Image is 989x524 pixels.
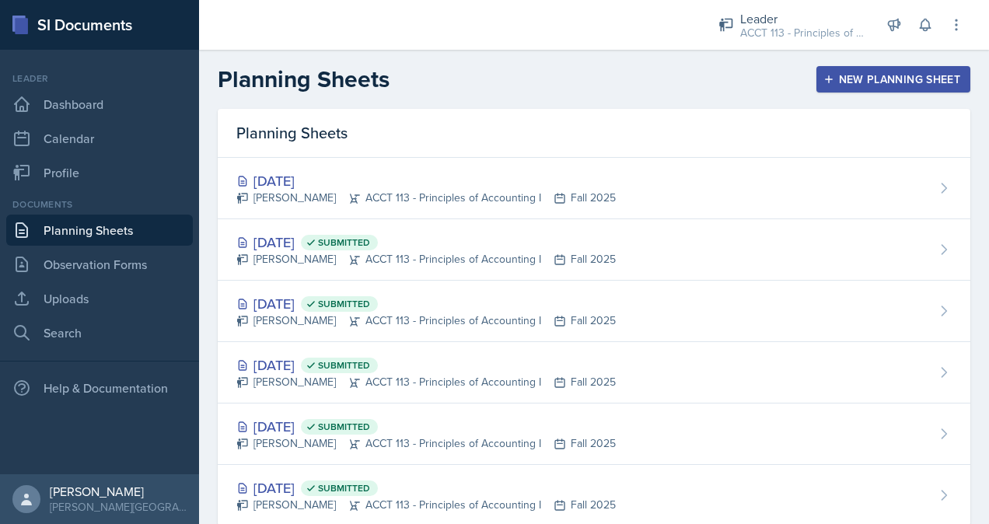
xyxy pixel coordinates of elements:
div: [PERSON_NAME] ACCT 113 - Principles of Accounting I Fall 2025 [236,251,616,267]
a: [DATE] Submitted [PERSON_NAME]ACCT 113 - Principles of Accounting IFall 2025 [218,281,970,342]
div: Leader [740,9,865,28]
button: New Planning Sheet [816,66,970,93]
div: Documents [6,197,193,211]
div: [PERSON_NAME] [50,484,187,499]
div: [PERSON_NAME] ACCT 113 - Principles of Accounting I Fall 2025 [236,497,616,513]
div: [PERSON_NAME] ACCT 113 - Principles of Accounting I Fall 2025 [236,374,616,390]
a: Profile [6,157,193,188]
span: Submitted [318,421,370,433]
span: Submitted [318,236,370,249]
div: Leader [6,72,193,86]
a: [DATE] [PERSON_NAME]ACCT 113 - Principles of Accounting IFall 2025 [218,158,970,219]
div: [DATE] [236,170,616,191]
div: [PERSON_NAME] ACCT 113 - Principles of Accounting I Fall 2025 [236,313,616,329]
div: [DATE] [236,293,616,314]
div: [DATE] [236,355,616,376]
a: Dashboard [6,89,193,120]
a: Calendar [6,123,193,154]
h2: Planning Sheets [218,65,390,93]
span: Submitted [318,359,370,372]
div: ACCT 113 - Principles of Accounting I / Fall 2025 [740,25,865,41]
div: [PERSON_NAME][GEOGRAPHIC_DATA] [50,499,187,515]
div: Help & Documentation [6,372,193,403]
div: [DATE] [236,416,616,437]
div: [PERSON_NAME] ACCT 113 - Principles of Accounting I Fall 2025 [236,190,616,206]
a: Uploads [6,283,193,314]
a: [DATE] Submitted [PERSON_NAME]ACCT 113 - Principles of Accounting IFall 2025 [218,219,970,281]
a: Planning Sheets [6,215,193,246]
div: [DATE] [236,477,616,498]
a: [DATE] Submitted [PERSON_NAME]ACCT 113 - Principles of Accounting IFall 2025 [218,403,970,465]
span: Submitted [318,298,370,310]
div: [DATE] [236,232,616,253]
a: Observation Forms [6,249,193,280]
span: Submitted [318,482,370,494]
a: Search [6,317,193,348]
div: New Planning Sheet [826,73,960,86]
div: [PERSON_NAME] ACCT 113 - Principles of Accounting I Fall 2025 [236,435,616,452]
div: Planning Sheets [218,109,970,158]
a: [DATE] Submitted [PERSON_NAME]ACCT 113 - Principles of Accounting IFall 2025 [218,342,970,403]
